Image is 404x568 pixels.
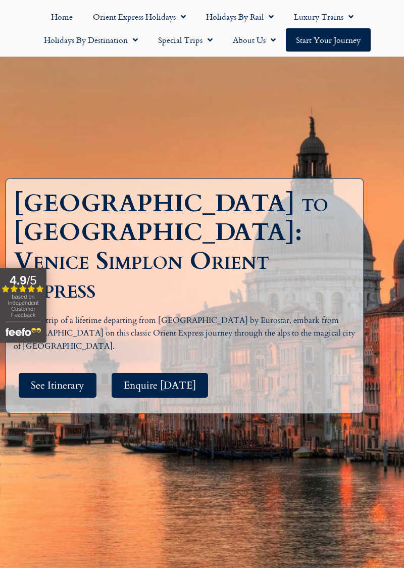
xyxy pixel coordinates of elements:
[14,314,356,353] p: For your trip of a lifetime departing from [GEOGRAPHIC_DATA] by Eurostar, embark from [GEOGRAPHIC...
[31,379,84,392] span: See Itinerary
[223,28,286,52] a: About Us
[19,373,96,398] a: See Itinerary
[286,28,371,52] a: Start your Journey
[112,373,208,398] a: Enquire [DATE]
[196,5,284,28] a: Holidays by Rail
[41,5,83,28] a: Home
[14,189,348,304] h1: [GEOGRAPHIC_DATA] to [GEOGRAPHIC_DATA]: Venice Simplon Orient Express
[83,5,196,28] a: Orient Express Holidays
[34,28,148,52] a: Holidays by Destination
[148,28,223,52] a: Special Trips
[284,5,364,28] a: Luxury Trains
[124,379,196,392] span: Enquire [DATE]
[5,5,399,52] nav: Menu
